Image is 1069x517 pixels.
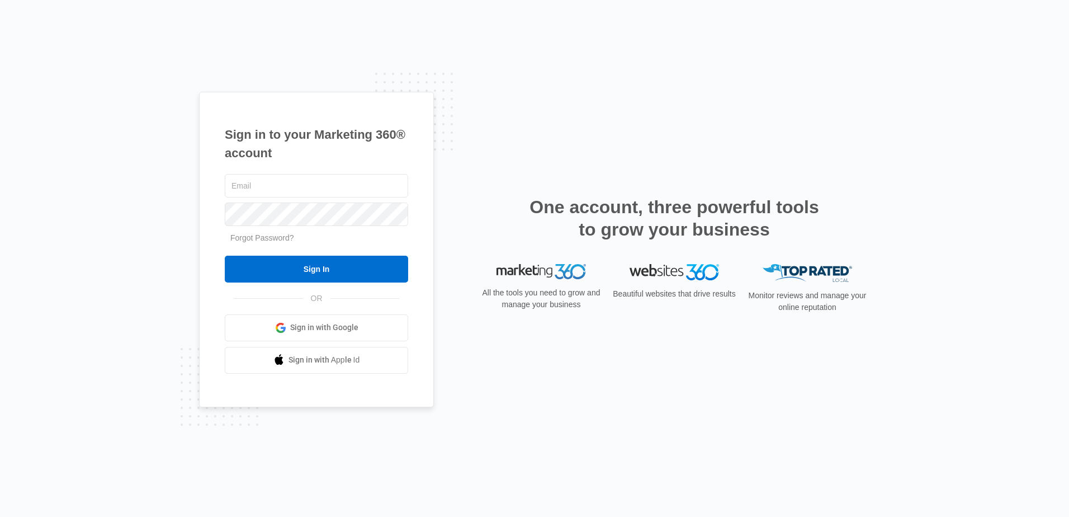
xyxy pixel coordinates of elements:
[612,288,737,300] p: Beautiful websites that drive results
[526,196,822,241] h2: One account, three powerful tools to grow your business
[290,322,358,333] span: Sign in with Google
[230,233,294,242] a: Forgot Password?
[303,293,330,304] span: OR
[225,125,408,162] h1: Sign in to your Marketing 360® account
[763,264,852,283] img: Top Rated Local
[745,290,870,313] p: Monitor reviews and manage your online reputation
[630,264,719,280] img: Websites 360
[479,287,604,311] p: All the tools you need to grow and manage your business
[225,314,408,341] a: Sign in with Google
[288,354,360,366] span: Sign in with Apple Id
[496,264,586,280] img: Marketing 360
[225,174,408,198] input: Email
[225,256,408,283] input: Sign In
[225,347,408,374] a: Sign in with Apple Id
